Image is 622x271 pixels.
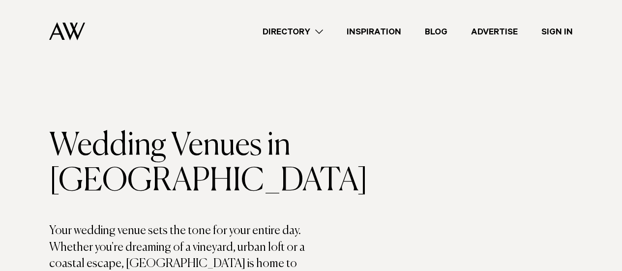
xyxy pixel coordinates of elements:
a: Directory [251,25,335,38]
h1: Wedding Venues in [GEOGRAPHIC_DATA] [49,128,311,199]
a: Advertise [459,25,530,38]
img: Auckland Weddings Logo [49,22,85,40]
a: Inspiration [335,25,413,38]
a: Blog [413,25,459,38]
a: Sign In [530,25,585,38]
